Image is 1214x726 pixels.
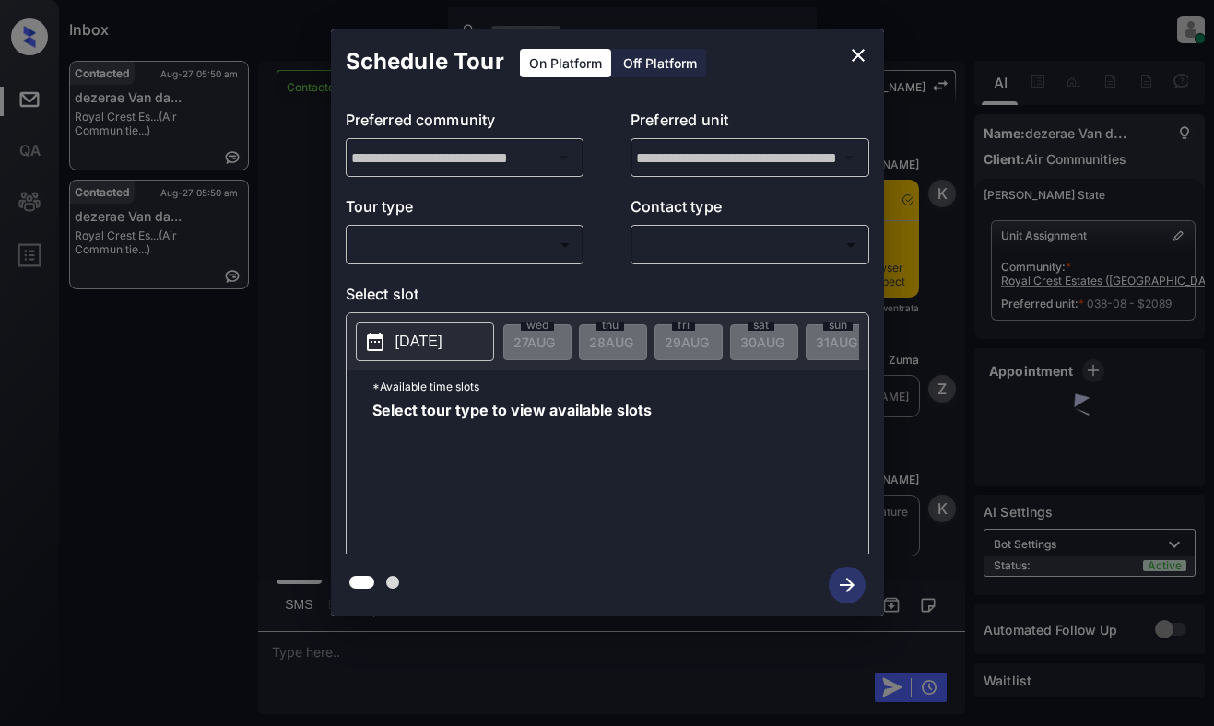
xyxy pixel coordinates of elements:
[631,195,869,225] p: Contact type
[840,37,877,74] button: close
[372,403,652,550] span: Select tour type to view available slots
[331,29,519,94] h2: Schedule Tour
[614,49,706,77] div: Off Platform
[520,49,611,77] div: On Platform
[346,283,869,312] p: Select slot
[631,109,869,138] p: Preferred unit
[395,331,442,353] p: [DATE]
[356,322,494,361] button: [DATE]
[346,195,584,225] p: Tour type
[346,109,584,138] p: Preferred community
[372,370,868,403] p: *Available time slots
